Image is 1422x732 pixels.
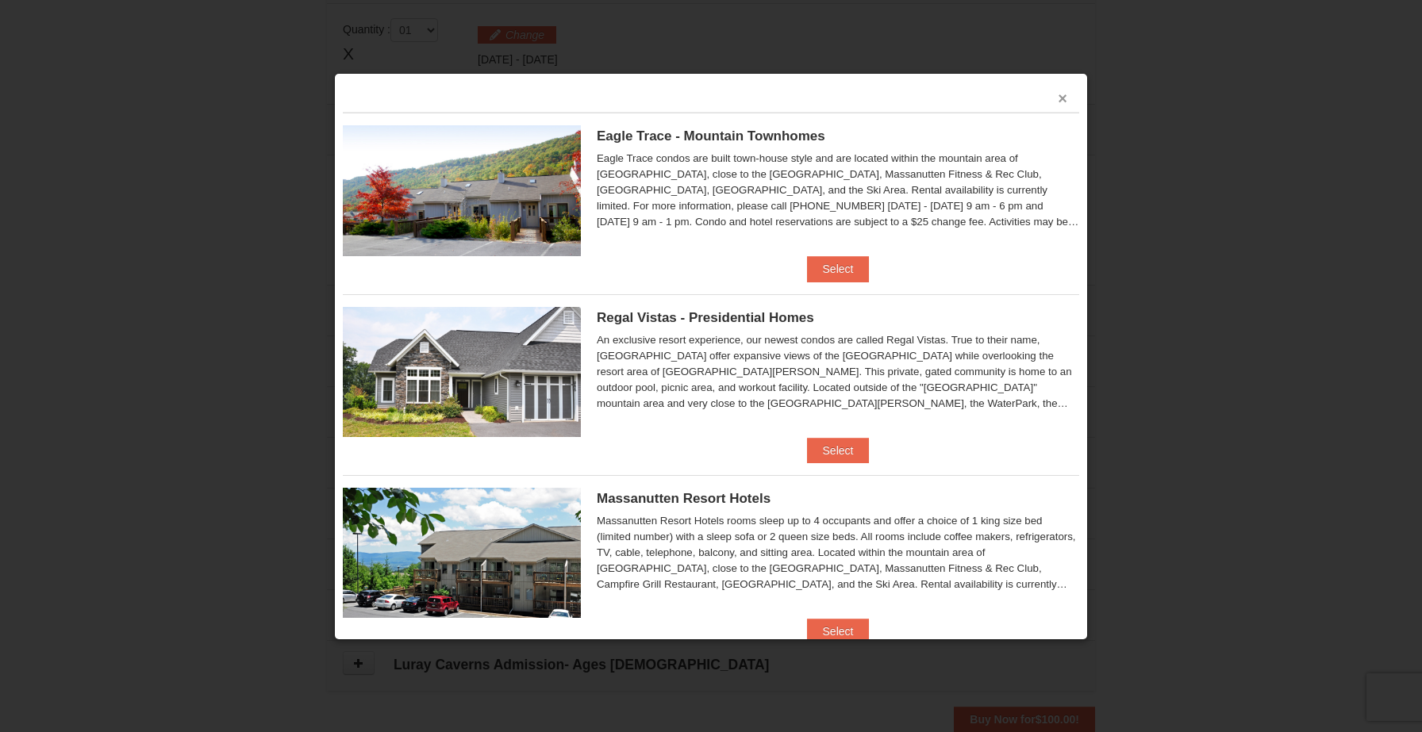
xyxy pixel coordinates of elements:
span: Eagle Trace - Mountain Townhomes [597,128,825,144]
span: Regal Vistas - Presidential Homes [597,310,814,325]
div: Eagle Trace condos are built town-house style and are located within the mountain area of [GEOGRA... [597,151,1079,230]
button: × [1058,90,1067,106]
div: An exclusive resort experience, our newest condos are called Regal Vistas. True to their name, [G... [597,332,1079,412]
img: 19218983-1-9b289e55.jpg [343,125,581,255]
button: Select [807,619,870,644]
button: Select [807,256,870,282]
img: 19218991-1-902409a9.jpg [343,307,581,437]
span: Massanutten Resort Hotels [597,491,771,506]
div: Massanutten Resort Hotels rooms sleep up to 4 occupants and offer a choice of 1 king size bed (li... [597,513,1079,592]
button: Select [807,438,870,463]
img: 19219026-1-e3b4ac8e.jpg [343,488,581,618]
